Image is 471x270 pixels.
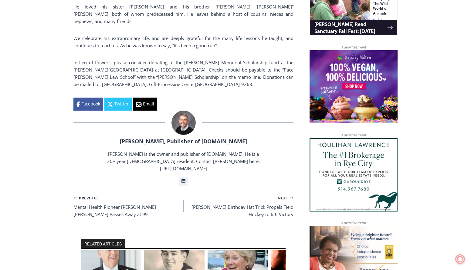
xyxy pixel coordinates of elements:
[310,50,398,124] img: Baked by Melissa
[73,35,293,49] p: We celebrate his extraordinary life, and are deeply grateful for the many life lessons he taught,...
[133,98,157,110] a: Email
[73,98,103,110] a: Facebook
[335,44,372,50] span: Advertisement
[0,60,88,75] a: [PERSON_NAME] Read Sanctuary Fall Fest: [DATE]
[73,3,293,25] p: He loved his sister [PERSON_NAME] and his brother [PERSON_NAME] “[PERSON_NAME]” [PERSON_NAME], bo...
[104,98,132,110] a: Twitter
[63,57,66,63] div: 6
[120,138,247,145] a: [PERSON_NAME], Publisher of [DOMAIN_NAME]
[5,61,78,75] h4: [PERSON_NAME] Read Sanctuary Fall Fest: [DATE]
[159,60,281,74] span: Intern @ [DOMAIN_NAME]
[73,195,99,201] small: Previous
[73,194,184,218] a: PreviousMental Health Pioneer [PERSON_NAME] [PERSON_NAME] Passes Away at 99
[107,150,261,172] p: [PERSON_NAME] is the owner and publisher of [DOMAIN_NAME]. He is a 20+ year [DEMOGRAPHIC_DATA] re...
[71,57,73,63] div: 6
[310,138,398,212] img: Houlihan Lawrence The #1 Brokerage in Rye City
[63,17,85,56] div: Two by Two Animal Haven & The Nature Company: The Wild World of Animals
[335,132,372,138] span: Advertisement
[184,194,294,218] a: Next[PERSON_NAME] Birthday Hat Trick Propels Field Hockey to 6-0 Victory
[81,239,125,249] h2: RELATED ARTICLES
[73,194,293,218] nav: Posts
[73,59,293,88] p: In lieu of flowers, please consider donating to the [PERSON_NAME] Memorial Scholarship fund at th...
[335,220,372,226] span: Advertisement
[153,0,287,59] div: Apply Now <> summer and RHS senior internships available
[278,195,293,201] small: Next
[146,59,294,75] a: Intern @ [DOMAIN_NAME]
[68,57,69,63] div: /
